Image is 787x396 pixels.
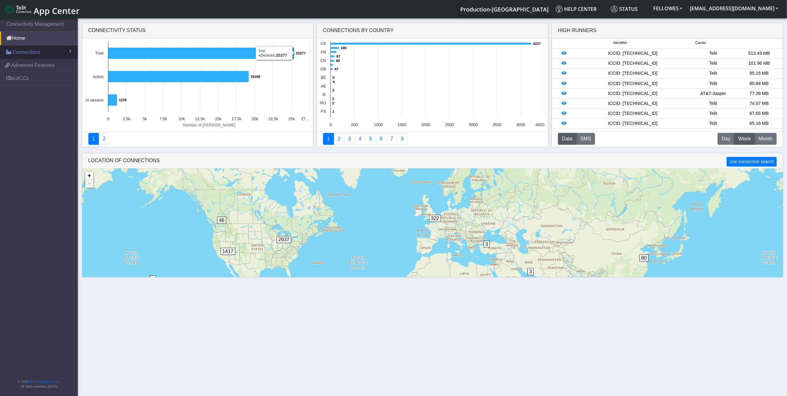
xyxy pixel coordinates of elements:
[336,54,340,58] text: 87
[718,133,734,145] button: Day
[738,135,751,143] span: Week
[12,49,40,56] span: Connections
[611,6,638,12] span: Status
[445,122,454,127] text: 2500
[86,98,104,102] text: In session
[5,4,31,14] img: logo-telit-cinterion-gw-new.png
[335,67,338,71] text: 47
[429,215,441,222] span: 322
[320,101,326,105] text: RO
[649,3,686,14] button: FELLOWES
[119,98,127,102] text: 1219
[321,50,326,54] text: FR
[321,58,326,63] text: CN
[527,268,534,287] div: 3
[736,60,782,67] div: 101.96 MB
[321,67,326,71] text: GB
[88,133,307,145] nav: Summary paging
[268,116,278,121] text: 22.5k
[374,122,383,127] text: 1000
[736,100,782,107] div: 74.57 MB
[527,268,534,275] span: 3
[330,122,332,127] text: 0
[690,120,736,127] div: Telit
[611,6,618,12] img: status.svg
[336,59,340,63] text: 80
[107,116,109,121] text: 0
[150,276,157,283] span: 2
[355,133,366,145] a: Connections By Carrier
[736,50,782,57] div: 513.43 MB
[517,122,525,127] text: 4000
[397,133,408,145] a: Not Connected for 30 days
[217,217,227,224] span: 46
[690,110,736,117] div: Telit
[323,133,542,145] nav: Summary paging
[301,116,309,121] text: 27…
[575,120,690,127] div: ICCID: [TECHNICAL_ID]
[575,70,690,77] div: ICCID: [TECHNICAL_ID]
[376,133,387,145] a: 14 Days Trend
[95,51,103,55] text: Total
[556,6,563,12] img: knowledge.svg
[322,92,326,97] text: IE
[277,236,292,243] span: 2937
[575,60,690,67] div: ICCID: [TECHNICAL_ID]
[317,23,548,38] div: Connections By Country
[690,50,736,57] div: Telit
[533,42,541,45] text: 4227
[321,84,326,88] text: AE
[82,153,783,168] div: LOCATION OF CONNECTIONS
[690,60,736,67] div: Telit
[736,110,782,117] div: 67.65 MB
[344,133,355,145] a: Usage per Country
[178,116,185,121] text: 10k
[690,90,736,97] div: AT&T-Jasper
[558,133,577,145] button: Data
[332,101,334,105] text: 2
[421,122,430,127] text: 2000
[536,122,544,127] text: 4500
[690,80,736,87] div: Telit
[5,2,79,16] a: App Center
[321,109,326,114] text: PS
[484,241,490,248] span: 3
[695,40,706,45] span: Carrier
[398,122,406,127] text: 1500
[608,3,649,15] a: Status
[736,80,782,87] div: 80.84 MB
[332,97,334,101] text: 2
[11,62,54,69] span: Advanced Features
[759,135,772,143] span: Month
[727,157,776,167] button: Use connection search
[575,100,690,107] div: ICCID: [TECHNICAL_ID]
[575,50,690,57] div: ICCID: [TECHNICAL_ID]
[575,110,690,117] div: ICCID: [TECHNICAL_ID]
[332,110,334,113] text: 1
[221,248,236,255] span: 1417
[690,70,736,77] div: Telit
[558,27,597,34] div: High Runners
[321,75,326,80] text: BE
[469,122,478,127] text: 3000
[332,88,334,92] text: 3
[288,116,295,121] text: 25k
[736,90,782,97] div: 77.28 MB
[334,133,344,145] a: Carrier
[215,116,222,121] text: 15k
[460,6,549,13] span: Production-[GEOGRAPHIC_DATA]
[159,116,167,121] text: 7.5k
[143,116,147,121] text: 5k
[734,133,755,145] button: Week
[251,116,258,121] text: 20k
[736,70,782,77] div: 85.15 MB
[460,3,548,15] a: Your current platform instance
[123,116,130,121] text: 2.5k
[28,380,59,384] a: Telit IoT Solutions, Inc.
[251,75,260,78] text: 19188
[639,254,649,262] span: 80
[365,133,376,145] a: Usage by Carrier
[321,41,326,46] text: US
[88,133,99,145] a: Connectivity status
[575,80,690,87] div: ICCID: [TECHNICAL_ID]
